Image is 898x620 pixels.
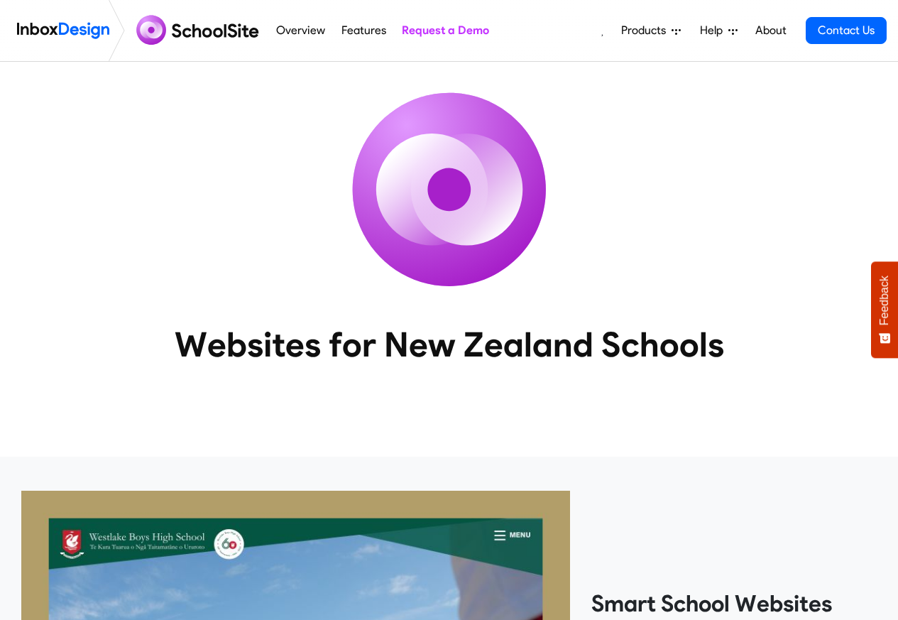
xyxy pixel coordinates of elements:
[591,589,877,618] heading: Smart School Websites
[273,16,329,45] a: Overview
[322,62,577,317] img: icon_schoolsite.svg
[615,16,686,45] a: Products
[806,17,887,44] a: Contact Us
[337,16,390,45] a: Features
[112,323,787,366] heading: Websites for New Zealand Schools
[878,276,891,325] span: Feedback
[700,22,728,39] span: Help
[621,22,672,39] span: Products
[871,261,898,358] button: Feedback - Show survey
[751,16,790,45] a: About
[398,16,493,45] a: Request a Demo
[131,13,268,48] img: schoolsite logo
[694,16,743,45] a: Help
